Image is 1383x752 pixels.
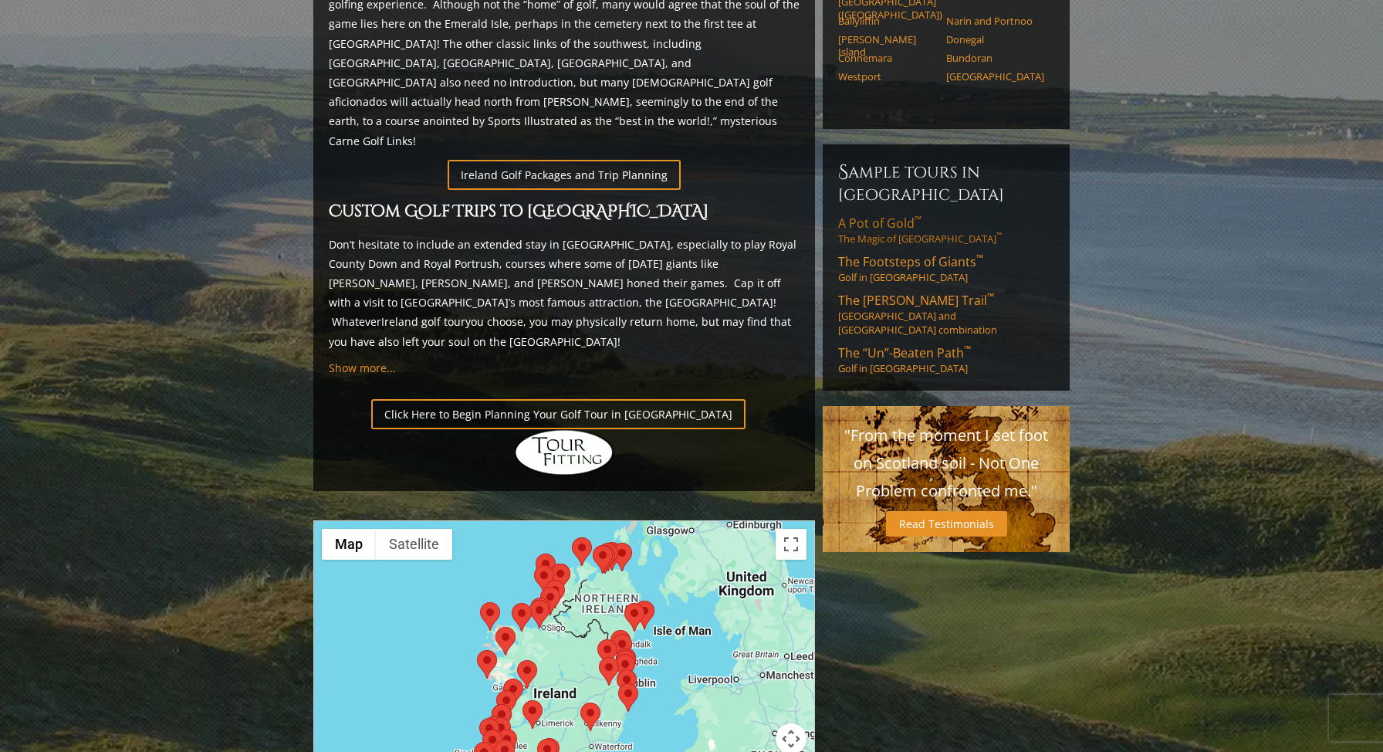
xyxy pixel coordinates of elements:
[838,344,1054,375] a: The “Un”-Beaten Path™Golf in [GEOGRAPHIC_DATA]
[946,52,1044,64] a: Bundoran
[381,314,465,329] a: Ireland golf tour
[886,511,1007,537] a: Read Testimonials
[329,235,800,351] p: Don’t hesitate to include an extended stay in [GEOGRAPHIC_DATA], especially to play Royal County ...
[946,33,1044,46] a: Donegal
[976,252,983,265] sup: ™
[838,160,1054,205] h6: Sample Tours in [GEOGRAPHIC_DATA]
[329,199,800,225] h2: Custom Golf Trips to [GEOGRAPHIC_DATA]
[838,292,1054,337] a: The [PERSON_NAME] Trail™[GEOGRAPHIC_DATA] and [GEOGRAPHIC_DATA] combination
[838,215,1054,246] a: A Pot of Gold™The Magic of [GEOGRAPHIC_DATA]™
[964,343,971,356] sup: ™
[514,429,614,476] img: Hidden Links
[838,344,971,361] span: The “Un”-Beaten Path
[838,253,983,270] span: The Footsteps of Giants
[838,33,936,59] a: [PERSON_NAME] Island
[448,160,681,190] a: Ireland Golf Packages and Trip Planning
[996,231,1002,241] sup: ™
[371,399,746,429] a: Click Here to Begin Planning Your Golf Tour in [GEOGRAPHIC_DATA]
[329,361,396,375] a: Show more...
[838,70,936,83] a: Westport
[838,52,936,64] a: Connemara
[838,15,936,27] a: Ballyliffin
[987,290,994,303] sup: ™
[946,15,1044,27] a: Narin and Portnoo
[838,292,994,309] span: The [PERSON_NAME] Trail
[838,422,1054,505] p: "From the moment I set foot on Scotland soil - Not One Problem confronted me."
[838,215,921,232] span: A Pot of Gold
[838,253,1054,284] a: The Footsteps of Giants™Golf in [GEOGRAPHIC_DATA]
[915,213,921,226] sup: ™
[946,70,1044,83] a: [GEOGRAPHIC_DATA]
